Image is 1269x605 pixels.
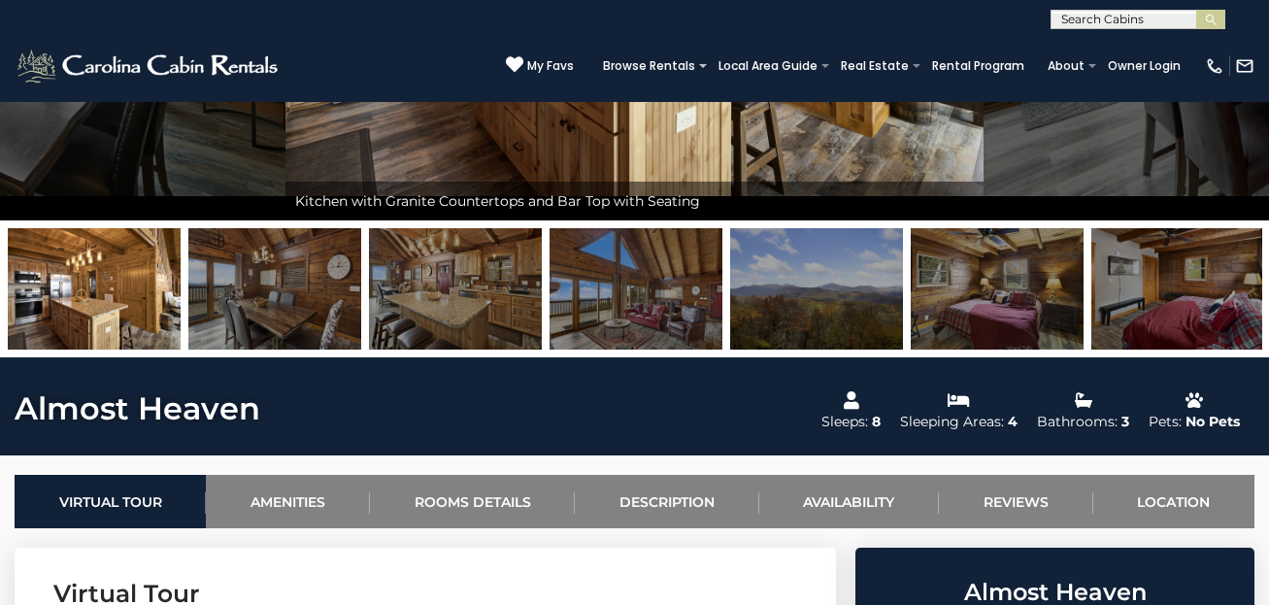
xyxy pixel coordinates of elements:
a: Local Area Guide [709,52,827,80]
h2: Almost Heaven [860,580,1250,605]
a: Reviews [939,475,1092,528]
a: Location [1093,475,1254,528]
a: My Favs [506,55,574,76]
img: 163272649 [550,228,722,350]
img: phone-regular-white.png [1205,56,1224,76]
a: Virtual Tour [15,475,206,528]
a: Rental Program [922,52,1034,80]
img: 163272632 [730,228,903,350]
a: Rooms Details [370,475,575,528]
a: About [1038,52,1094,80]
img: 163272651 [1091,228,1264,350]
img: 163272622 [369,228,542,350]
span: My Favs [527,57,574,75]
a: Real Estate [831,52,918,80]
img: White-1-2.png [15,47,284,85]
a: Browse Rentals [593,52,705,80]
a: Owner Login [1098,52,1190,80]
img: mail-regular-white.png [1235,56,1254,76]
img: 163272674 [911,228,1084,350]
img: 163272610 [188,228,361,350]
a: Availability [759,475,939,528]
div: Kitchen with Granite Countertops and Bar Top with Seating [285,182,984,220]
a: Description [575,475,758,528]
img: 163272659 [8,228,181,350]
a: Amenities [206,475,369,528]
